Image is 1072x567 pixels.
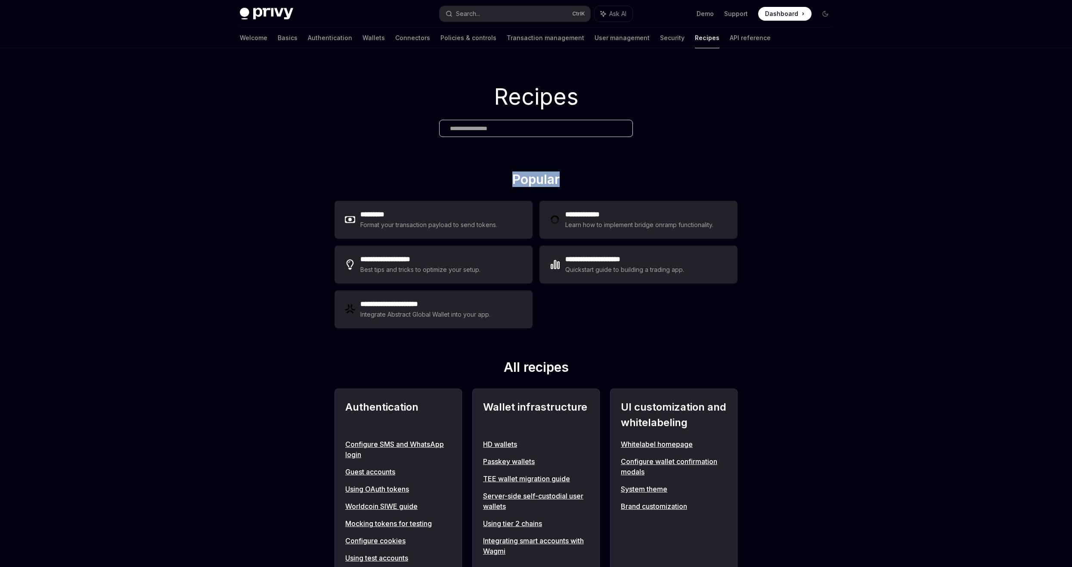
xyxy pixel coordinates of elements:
a: **** ****Format your transaction payload to send tokens. [335,201,533,239]
span: Ctrl K [572,10,585,17]
a: Support [724,9,748,18]
div: Integrate Abstract Global Wallet into your app. [360,309,491,320]
a: Security [660,28,685,48]
div: Quickstart guide to building a trading app. [565,265,685,275]
a: Connectors [395,28,430,48]
a: Authentication [308,28,352,48]
a: Dashboard [758,7,812,21]
a: Welcome [240,28,267,48]
button: Search...CtrlK [440,6,590,22]
a: Guest accounts [345,467,451,477]
h2: Authentication [345,399,451,430]
a: Using test accounts [345,553,451,563]
a: Mocking tokens for testing [345,518,451,529]
h2: UI customization and whitelabeling [621,399,727,430]
img: dark logo [240,8,293,20]
a: Integrating smart accounts with Wagmi [483,536,589,556]
a: Recipes [695,28,719,48]
a: TEE wallet migration guide [483,474,589,484]
div: Best tips and tricks to optimize your setup. [360,265,482,275]
div: Format your transaction payload to send tokens. [360,220,498,230]
h2: Popular [335,171,737,190]
a: Configure SMS and WhatsApp login [345,439,451,460]
a: Configure cookies [345,536,451,546]
a: User management [595,28,650,48]
a: Whitelabel homepage [621,439,727,449]
a: Passkey wallets [483,456,589,467]
h2: Wallet infrastructure [483,399,589,430]
button: Toggle dark mode [818,7,832,21]
a: Brand customization [621,501,727,511]
a: **** **** ***Learn how to implement bridge onramp functionality. [539,201,737,239]
a: Server-side self-custodial user wallets [483,491,589,511]
a: Demo [697,9,714,18]
a: API reference [730,28,771,48]
a: HD wallets [483,439,589,449]
a: Using OAuth tokens [345,484,451,494]
a: Using tier 2 chains [483,518,589,529]
h2: All recipes [335,359,737,378]
button: Ask AI [595,6,632,22]
a: Configure wallet confirmation modals [621,456,727,477]
a: System theme [621,484,727,494]
a: Basics [278,28,297,48]
a: Policies & controls [440,28,496,48]
a: Transaction management [507,28,584,48]
a: Wallets [362,28,385,48]
div: Search... [456,9,480,19]
div: Learn how to implement bridge onramp functionality. [565,220,716,230]
span: Ask AI [609,9,626,18]
span: Dashboard [765,9,798,18]
a: Worldcoin SIWE guide [345,501,451,511]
